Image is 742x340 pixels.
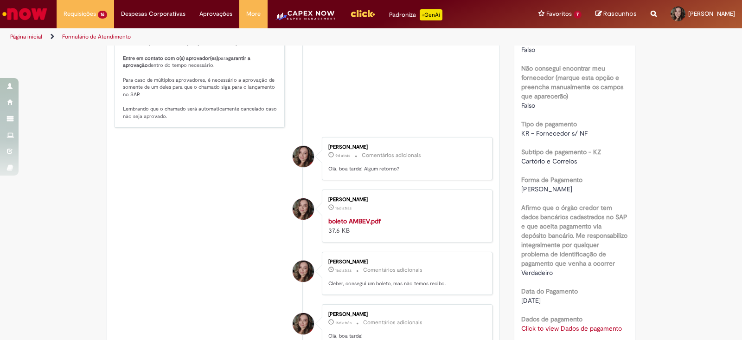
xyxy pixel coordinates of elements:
time: 15/09/2025 12:54:38 [335,268,352,273]
time: 22/09/2025 12:51:35 [335,153,350,158]
span: Falso [521,46,535,54]
span: 16d atrás [335,205,352,211]
small: Comentários adicionais [362,151,421,159]
ul: Trilhas de página [7,28,488,46]
div: [PERSON_NAME] [328,144,483,150]
div: 37.6 KB [328,216,483,235]
a: Click to view Dados de pagamento [521,324,622,333]
span: [DATE] [521,296,541,305]
p: Seu chamado teve a documentação validada e foi enviado para aprovação da(s) seguinte(s) pessoa(s)... [123,11,277,120]
div: Padroniza [389,9,442,20]
b: Não consegui encontrar meu fornecedor (marque esta opção e preencha manualmente os campos que apa... [521,64,623,100]
div: Jhenniffer Horrarha De Moraes Muniz [293,261,314,282]
span: Despesas Corporativas [121,9,185,19]
div: Jhenniffer Horrarha De Moraes Muniz [293,146,314,167]
time: 15/09/2025 12:54:43 [335,205,352,211]
span: Requisições [64,9,96,19]
a: boleto AMBEV.pdf [328,217,381,225]
span: [PERSON_NAME] [688,10,735,18]
time: 15/09/2025 12:54:18 [335,320,352,326]
p: +GenAi [420,9,442,20]
span: 16 [98,11,107,19]
b: Entre em contato com o(s) aprovador(es) [123,55,218,62]
p: Cleber, consegui um boleto, mas não temos recibo. [328,280,483,288]
b: Subtipo de pagamento - KZ [521,148,601,156]
div: [PERSON_NAME] [328,312,483,317]
div: [PERSON_NAME] [328,259,483,265]
span: More [246,9,261,19]
span: Cartório e Correios [521,157,577,165]
span: 9d atrás [335,153,350,158]
b: Afirmo que o órgão credor tem dados bancários cadastrados no SAP e que aceita pagamento via depós... [521,203,627,268]
img: CapexLogo5.png [275,9,336,28]
span: Rascunhos [603,9,637,18]
img: click_logo_yellow_360x200.png [350,7,375,20]
span: Falso [521,101,535,110]
img: ServiceNow [1,5,49,23]
span: Aprovações [199,9,232,19]
a: Página inicial [10,33,42,40]
b: Dados de pagamento [521,315,582,323]
span: KR – Fornecedor s/ NF [521,129,588,137]
b: garantir a aprovação [123,55,252,69]
span: 16d atrás [335,320,352,326]
span: Favoritos [546,9,572,19]
span: 7 [574,11,582,19]
b: Tipo de pagamento [521,120,577,128]
a: Rascunhos [595,10,637,19]
a: Formulário de Atendimento [62,33,131,40]
span: [PERSON_NAME] [521,185,572,193]
div: [PERSON_NAME] [328,197,483,203]
small: Comentários adicionais [363,319,422,327]
div: Jhenniffer Horrarha De Moraes Muniz [293,313,314,334]
b: Forma de Pagamento [521,176,582,184]
div: Jhenniffer Horrarha De Moraes Muniz [293,198,314,220]
b: Data do Pagamento [521,287,578,295]
p: Olá, boa tarde! Algum retorno? [328,165,483,173]
span: 16d atrás [335,268,352,273]
span: Verdadeiro [521,268,553,277]
small: Comentários adicionais [363,266,422,274]
p: Olá, boa tarde! [328,333,483,340]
